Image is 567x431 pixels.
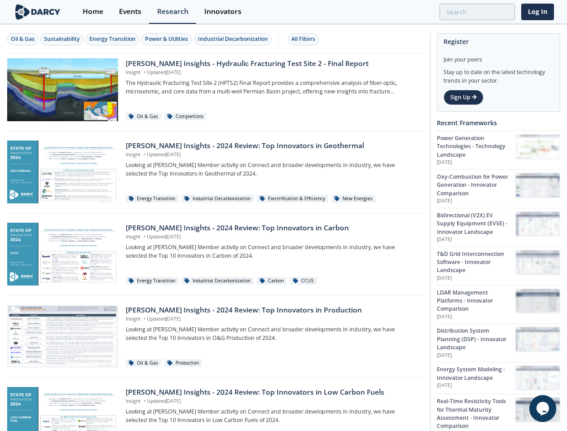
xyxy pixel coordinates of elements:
div: T&D Grid Interconnection Software - Innovator Landscape [437,250,515,275]
div: CCUS [290,277,317,285]
div: Industrial Decarbonization [198,35,268,43]
div: Research [157,8,189,15]
div: Energy System Modeling - Innovator Landscape [437,365,515,382]
div: Register [444,34,554,49]
p: Insight Updated [DATE] [126,398,417,405]
a: Sign Up [444,90,483,105]
a: Darcy Insights - 2024 Review: Top Innovators in Carbon preview [PERSON_NAME] Insights - 2024 Revi... [7,223,424,286]
div: [PERSON_NAME] Insights - 2024 Review: Top Innovators in Carbon [126,223,417,233]
div: New Energies [331,195,376,203]
button: All Filters [288,33,319,45]
div: Oil & Gas [126,359,161,367]
img: logo-wide.svg [13,4,62,20]
p: Looking at [PERSON_NAME] Member activity on Connect and broader developments in industry, we have... [126,408,417,424]
div: Energy Transition [126,195,178,203]
p: Insight Updated [DATE] [126,316,417,323]
p: [DATE] [437,352,515,359]
p: Insight Updated [DATE] [126,151,417,158]
div: Oil & Gas [11,35,35,43]
div: [PERSON_NAME] Insights - 2024 Review: Top Innovators in Low Carbon Fuels [126,387,417,398]
p: [DATE] [437,275,515,282]
a: Darcy Insights - 2024 Review: Top Innovators in Production preview [PERSON_NAME] Insights - 2024 ... [7,305,424,368]
a: T&D Grid Interconnection Software - Innovator Landscape [DATE] T&D Grid Interconnection Software ... [437,246,560,285]
p: [DATE] [437,313,515,321]
div: Innovators [204,8,242,15]
iframe: chat widget [529,395,558,422]
span: • [142,316,147,322]
div: Events [119,8,141,15]
p: Looking at [PERSON_NAME] Member activity on Connect and broader developments in industry, we have... [126,325,417,342]
div: Energy Transition [126,277,178,285]
a: Distribution System Planning (DSP) - Innovator Landscape [DATE] Distribution System Planning (DSP... [437,323,560,362]
div: Join your peers [444,49,554,64]
span: • [142,398,147,404]
a: Energy System Modeling - Innovator Landscape [DATE] Energy System Modeling - Innovator Landscape ... [437,362,560,394]
p: [DATE] [437,382,515,389]
div: All Filters [291,35,315,43]
div: [PERSON_NAME] Insights - 2024 Review: Top Innovators in Geothermal [126,141,417,151]
input: Advanced Search [440,4,515,20]
a: Bidirectional (V2X) EV Supply Equipment (EVSE) - Innovator Landscape [DATE] Bidirectional (V2X) E... [437,208,560,246]
p: [DATE] [437,159,515,166]
button: Power & Utilities [141,33,192,45]
p: The Hydraulic Fracturing Test Site 2 (HFTS2) Final Report provides a comprehensive analysis of fi... [126,79,417,96]
div: Distribution System Planning (DSP) - Innovator Landscape [437,327,515,352]
div: Bidirectional (V2X) EV Supply Equipment (EVSE) - Innovator Landscape [437,211,515,236]
a: Darcy Insights - 2024 Review: Top Innovators in Geothermal preview [PERSON_NAME] Insights - 2024 ... [7,141,424,203]
div: Sustainability [44,35,80,43]
div: Stay up to date on the latest technology trends in your sector. [444,64,554,85]
a: LDAR Management Platforms - Innovator Comparison [DATE] LDAR Management Platforms - Innovator Com... [437,285,560,324]
span: • [142,151,147,158]
div: Completions [164,113,207,121]
div: Production [164,359,202,367]
p: [DATE] [437,198,515,205]
div: LDAR Management Platforms - Innovator Comparison [437,289,515,313]
p: Looking at [PERSON_NAME] Member activity on Connect and broader developments in industry, we have... [126,243,417,260]
div: [PERSON_NAME] Insights - Hydraulic Fracturing Test Site 2 - Final Report [126,58,417,69]
div: Oxy-Combustion for Power Generation - Innovator Comparison [437,173,515,198]
div: Industrial Decarbonization [181,277,254,285]
button: Oil & Gas [7,33,38,45]
p: Insight Updated [DATE] [126,233,417,241]
div: Industrial Decarbonization [181,195,254,203]
div: Power Generation Technologies - Technology Landscape [437,134,515,159]
div: Recent Frameworks [437,115,560,131]
div: Real-Time Resistivity Tools for Thermal Maturity Assessment - Innovator Comparison [437,397,515,431]
div: Carbon [257,277,287,285]
p: Looking at [PERSON_NAME] Member activity on Connect and broader developments in industry, we have... [126,161,417,178]
a: Oxy-Combustion for Power Generation - Innovator Comparison [DATE] Oxy-Combustion for Power Genera... [437,169,560,208]
span: • [142,233,147,240]
div: Home [83,8,103,15]
p: [DATE] [437,236,515,243]
span: • [142,69,147,75]
div: Oil & Gas [126,113,161,121]
p: Insight Updated [DATE] [126,69,417,76]
button: Energy Transition [86,33,139,45]
div: Energy Transition [89,35,136,43]
div: Electrification & Efficiency [257,195,328,203]
a: Log In [521,4,554,20]
a: Darcy Insights - Hydraulic Fracturing Test Site 2 - Final Report preview [PERSON_NAME] Insights -... [7,58,424,121]
a: Power Generation Technologies - Technology Landscape [DATE] Power Generation Technologies - Techn... [437,131,560,169]
div: [PERSON_NAME] Insights - 2024 Review: Top Innovators in Production [126,305,417,316]
button: Sustainability [40,33,84,45]
div: Power & Utilities [145,35,188,43]
button: Industrial Decarbonization [194,33,272,45]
